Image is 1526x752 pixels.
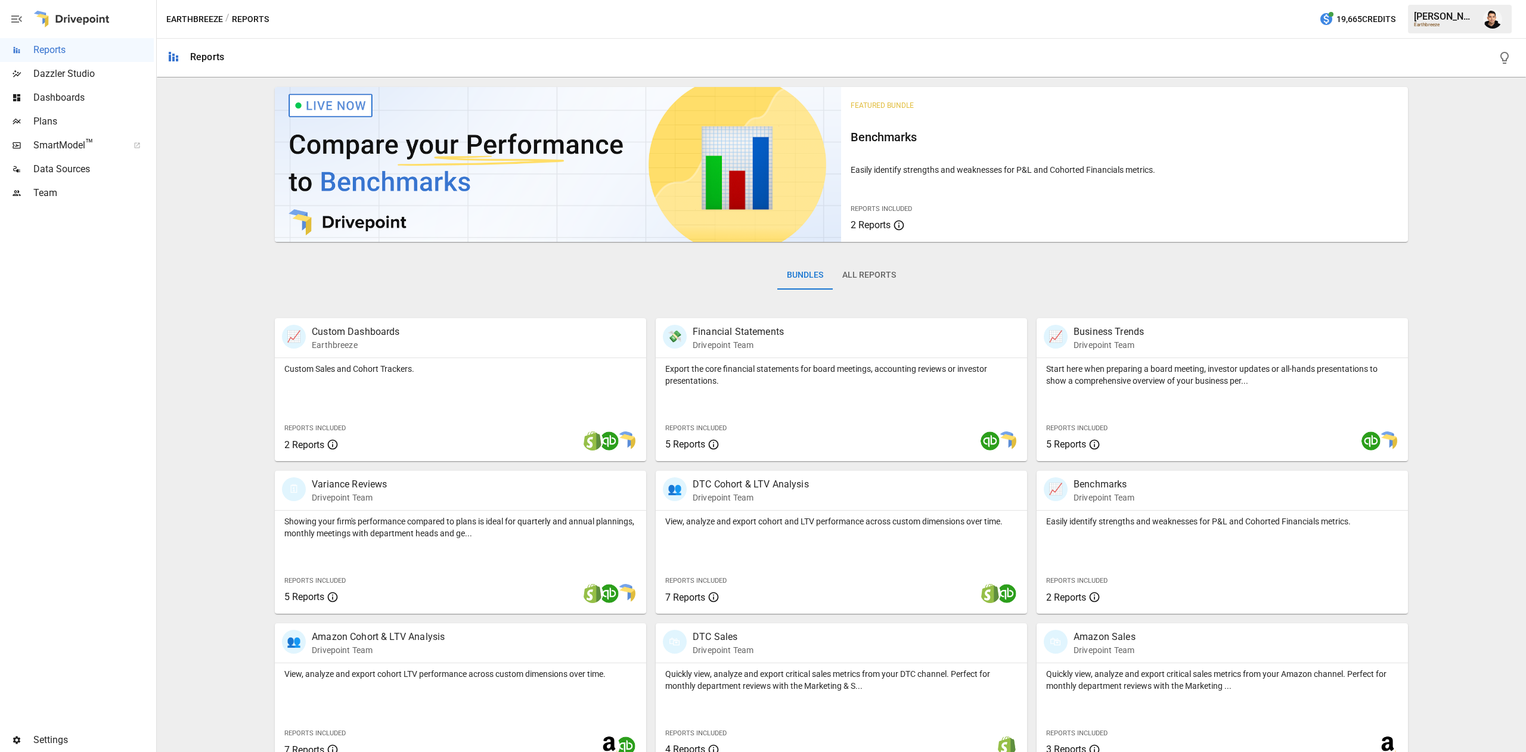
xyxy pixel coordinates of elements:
[1476,2,1509,36] button: Francisco Sanchez
[33,186,154,200] span: Team
[1046,729,1108,737] span: Reports Included
[312,644,445,656] p: Drivepoint Team
[1314,8,1400,30] button: 19,665Credits
[981,431,1000,450] img: quickbooks
[616,431,635,450] img: smart model
[284,729,346,737] span: Reports Included
[777,261,833,290] button: Bundles
[284,363,637,375] p: Custom Sales and Cohort Trackers.
[312,630,445,644] p: Amazon Cohort & LTV Analysis
[284,577,346,585] span: Reports Included
[284,439,324,450] span: 2 Reports
[1414,11,1476,22] div: [PERSON_NAME]
[1074,644,1136,656] p: Drivepoint Team
[1046,577,1108,585] span: Reports Included
[1361,431,1381,450] img: quickbooks
[1046,515,1398,527] p: Easily identify strengths and weaknesses for P&L and Cohorted Financials metrics.
[1414,22,1476,27] div: Earthbreeze
[33,733,154,747] span: Settings
[1074,492,1134,504] p: Drivepoint Team
[1483,10,1502,29] img: Francisco Sanchez
[583,584,602,603] img: shopify
[997,431,1016,450] img: smart model
[997,584,1016,603] img: quickbooks
[851,164,1398,176] p: Easily identify strengths and weaknesses for P&L and Cohorted Financials metrics.
[282,630,306,654] div: 👥
[312,339,400,351] p: Earthbreeze
[1378,431,1397,450] img: smart model
[583,431,602,450] img: shopify
[312,477,387,492] p: Variance Reviews
[1336,12,1395,27] span: 19,665 Credits
[1046,668,1398,692] p: Quickly view, analyze and export critical sales metrics from your Amazon channel. Perfect for mon...
[663,325,687,349] div: 💸
[663,477,687,501] div: 👥
[665,363,1018,387] p: Export the core financial statements for board meetings, accounting reviews or investor presentat...
[1074,630,1136,644] p: Amazon Sales
[275,87,841,242] img: video thumbnail
[665,592,705,603] span: 7 Reports
[665,424,727,432] span: Reports Included
[665,668,1018,692] p: Quickly view, analyze and export critical sales metrics from your DTC channel. Perfect for monthl...
[851,128,1398,147] h6: Benchmarks
[851,205,912,213] span: Reports Included
[1046,439,1086,450] span: 5 Reports
[1074,339,1144,351] p: Drivepoint Team
[693,325,784,339] p: Financial Statements
[284,591,324,602] span: 5 Reports
[693,339,784,351] p: Drivepoint Team
[284,515,637,539] p: Showing your firm's performance compared to plans is ideal for quarterly and annual plannings, mo...
[85,136,94,151] span: ™
[190,51,224,63] div: Reports
[851,101,914,110] span: Featured Bundle
[33,162,154,176] span: Data Sources
[1074,477,1134,492] p: Benchmarks
[616,584,635,603] img: smart model
[1044,325,1068,349] div: 📈
[312,492,387,504] p: Drivepoint Team
[282,477,306,501] div: 🗓
[33,67,154,81] span: Dazzler Studio
[312,325,400,339] p: Custom Dashboards
[665,729,727,737] span: Reports Included
[284,668,637,680] p: View, analyze and export cohort LTV performance across custom dimensions over time.
[1074,325,1144,339] p: Business Trends
[284,424,346,432] span: Reports Included
[166,12,223,27] button: Earthbreeze
[665,515,1018,527] p: View, analyze and export cohort and LTV performance across custom dimensions over time.
[665,577,727,585] span: Reports Included
[665,439,705,450] span: 5 Reports
[981,584,1000,603] img: shopify
[225,12,229,27] div: /
[33,43,154,57] span: Reports
[851,219,891,231] span: 2 Reports
[693,477,809,492] p: DTC Cohort & LTV Analysis
[1044,630,1068,654] div: 🛍
[1044,477,1068,501] div: 📈
[600,584,619,603] img: quickbooks
[33,138,120,153] span: SmartModel
[693,644,753,656] p: Drivepoint Team
[1046,424,1108,432] span: Reports Included
[1046,363,1398,387] p: Start here when preparing a board meeting, investor updates or all-hands presentations to show a ...
[282,325,306,349] div: 📈
[33,91,154,105] span: Dashboards
[1046,592,1086,603] span: 2 Reports
[663,630,687,654] div: 🛍
[600,431,619,450] img: quickbooks
[693,630,753,644] p: DTC Sales
[33,114,154,129] span: Plans
[693,492,809,504] p: Drivepoint Team
[833,261,905,290] button: All Reports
